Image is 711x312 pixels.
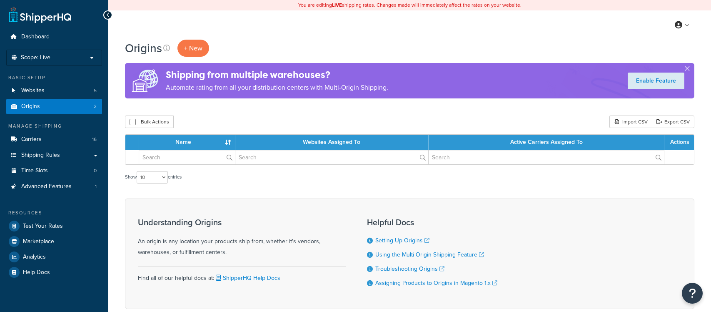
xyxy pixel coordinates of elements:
th: Websites Assigned To [235,135,429,150]
span: 2 [94,103,97,110]
span: 1 [95,183,97,190]
a: Analytics [6,249,102,264]
select: Showentries [137,171,168,184]
span: Time Slots [21,167,48,174]
li: Websites [6,83,102,98]
button: Open Resource Center [682,283,703,304]
input: Search [429,150,664,164]
span: Test Your Rates [23,223,63,230]
th: Active Carriers Assigned To [429,135,664,150]
span: + New [184,43,202,53]
h3: Understanding Origins [138,218,346,227]
span: Analytics [23,254,46,261]
a: ShipperHQ Help Docs [214,274,280,282]
li: Advanced Features [6,179,102,194]
span: Origins [21,103,40,110]
li: Carriers [6,132,102,147]
a: Carriers 16 [6,132,102,147]
div: Resources [6,209,102,216]
span: 5 [94,87,97,94]
a: Time Slots 0 [6,163,102,179]
b: LIVE [332,1,342,9]
a: + New [177,40,209,57]
li: Origins [6,99,102,114]
a: Marketplace [6,234,102,249]
span: 0 [94,167,97,174]
p: Automate rating from all your distribution centers with Multi-Origin Shipping. [166,82,388,93]
h3: Helpful Docs [367,218,497,227]
div: Import CSV [609,116,652,128]
a: ShipperHQ Home [9,6,71,23]
label: Show entries [125,171,182,184]
a: Test Your Rates [6,219,102,234]
a: Assigning Products to Origins in Magento 1.x [375,279,497,287]
span: Scope: Live [21,54,50,61]
span: Shipping Rules [21,152,60,159]
img: ad-origins-multi-dfa493678c5a35abed25fd24b4b8a3fa3505936ce257c16c00bdefe2f3200be3.png [125,63,166,98]
span: Websites [21,87,45,94]
a: Dashboard [6,29,102,45]
a: Setting Up Origins [375,236,429,245]
li: Time Slots [6,163,102,179]
a: Advanced Features 1 [6,179,102,194]
span: Advanced Features [21,183,72,190]
a: Origins 2 [6,99,102,114]
a: Troubleshooting Origins [375,264,444,273]
a: Websites 5 [6,83,102,98]
input: Search [139,150,235,164]
a: Help Docs [6,265,102,280]
h1: Origins [125,40,162,56]
th: Name [139,135,235,150]
span: 16 [92,136,97,143]
h4: Shipping from multiple warehouses? [166,68,388,82]
th: Actions [664,135,694,150]
span: Dashboard [21,33,50,40]
a: Shipping Rules [6,148,102,163]
div: An origin is any location your products ship from, whether it's vendors, warehouses, or fulfillme... [138,218,346,258]
input: Search [235,150,428,164]
button: Bulk Actions [125,116,174,128]
div: Manage Shipping [6,123,102,130]
span: Carriers [21,136,42,143]
a: Enable Feature [628,73,684,89]
a: Export CSV [652,116,694,128]
a: Using the Multi-Origin Shipping Feature [375,250,484,259]
div: Find all of our helpful docs at: [138,266,346,284]
span: Help Docs [23,269,50,276]
span: Marketplace [23,238,54,245]
div: Basic Setup [6,74,102,81]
